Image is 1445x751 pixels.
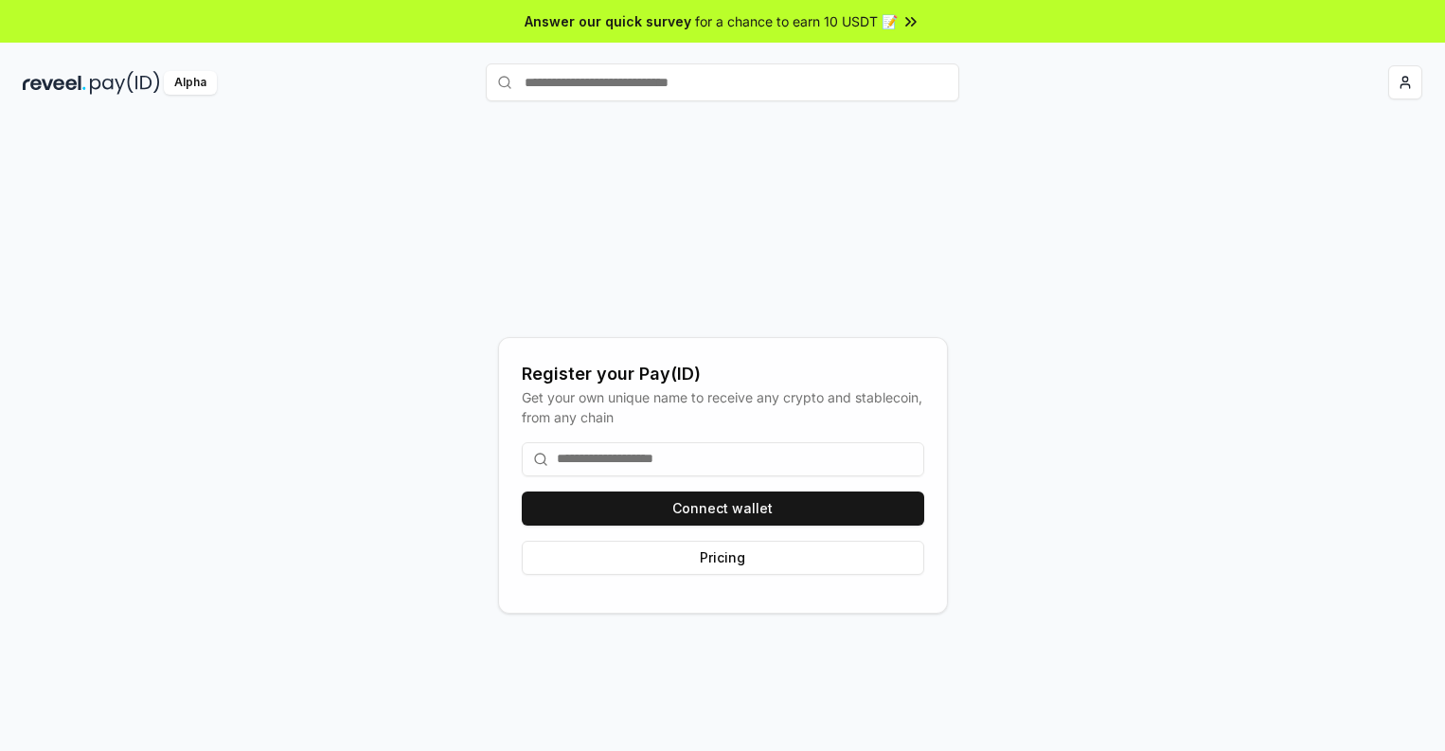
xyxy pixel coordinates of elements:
div: Register your Pay(ID) [522,361,924,387]
div: Get your own unique name to receive any crypto and stablecoin, from any chain [522,387,924,427]
div: Alpha [164,71,217,95]
button: Connect wallet [522,492,924,526]
span: for a chance to earn 10 USDT 📝 [695,11,898,31]
img: reveel_dark [23,71,86,95]
img: pay_id [90,71,160,95]
span: Answer our quick survey [525,11,691,31]
button: Pricing [522,541,924,575]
